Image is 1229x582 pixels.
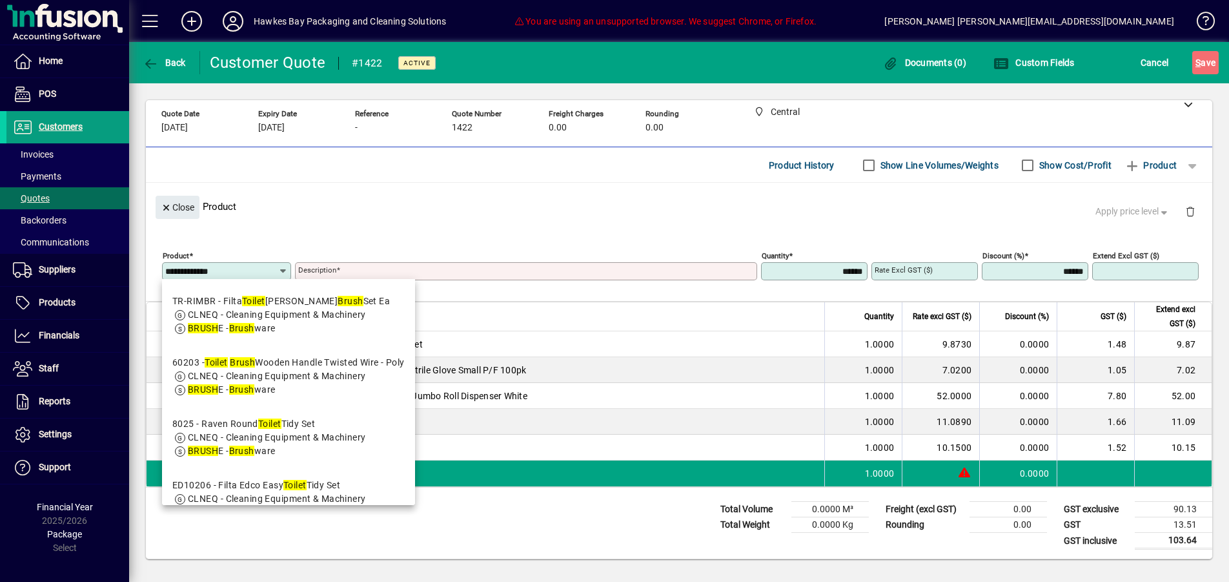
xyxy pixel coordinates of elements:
[162,346,415,407] mat-option: 60203 - Toilet Brush Wooden Handle Twisted Wire - Poly
[1101,309,1126,324] span: GST ($)
[1135,502,1212,517] td: 90.13
[910,364,971,377] div: 7.0200
[979,357,1057,383] td: 0.0000
[6,143,129,165] a: Invoices
[13,149,54,160] span: Invoices
[514,16,817,26] span: You are using an unsupported browser. We suggest Chrome, or Firefox.
[1134,331,1212,357] td: 9.87
[910,415,971,428] div: 11.0890
[645,123,664,133] span: 0.00
[188,323,275,333] span: E - ware
[1093,251,1159,260] mat-label: Extend excl GST ($)
[879,502,970,517] td: Freight (excl GST)
[1057,517,1135,533] td: GST
[1187,3,1213,45] a: Knowledge Base
[283,480,307,490] em: Toilet
[39,88,56,99] span: POS
[6,419,129,451] a: Settings
[970,502,1047,517] td: 0.00
[879,51,970,74] button: Documents (0)
[910,338,971,351] div: 9.8730
[1134,357,1212,383] td: 7.02
[13,171,61,182] span: Payments
[352,53,382,74] div: #1422
[1195,52,1215,73] span: ave
[47,529,82,539] span: Package
[1137,51,1172,74] button: Cancel
[865,338,895,351] span: 1.0000
[188,446,218,456] em: BRUSH
[162,284,415,346] mat-option: TR-RIMBR - Filta Toilet Tidy Rim Brush Set Ea
[39,297,76,307] span: Products
[6,209,129,231] a: Backorders
[39,330,79,340] span: Financials
[769,155,835,176] span: Product History
[139,51,189,74] button: Back
[882,57,966,68] span: Documents (0)
[188,384,275,395] span: E - ware
[229,384,254,395] em: Brush
[6,165,129,187] a: Payments
[865,364,895,377] span: 1.0000
[6,452,129,484] a: Support
[258,123,285,133] span: [DATE]
[6,231,129,253] a: Communications
[171,10,212,33] button: Add
[1134,435,1212,461] td: 10.15
[549,123,567,133] span: 0.00
[1057,409,1134,435] td: 1.66
[163,251,189,260] mat-label: Product
[39,396,70,406] span: Reports
[1175,205,1206,217] app-page-header-button: Delete
[229,323,254,333] em: Brush
[864,309,894,324] span: Quantity
[308,390,527,402] span: [PERSON_NAME] Double Jumbo Roll Dispenser White
[188,309,366,320] span: CLNEQ - Cleaning Equipment & Machinery
[13,215,66,225] span: Backorders
[970,517,1047,533] td: 0.00
[878,159,999,172] label: Show Line Volumes/Weights
[355,123,358,133] span: -
[162,468,415,530] mat-option: ED10206 - Filta Edco Easy Toilet Tidy Set
[6,45,129,78] a: Home
[229,446,254,456] em: Brush
[188,494,366,504] span: CLNEQ - Cleaning Equipment & Machinery
[129,51,200,74] app-page-header-button: Back
[6,320,129,352] a: Financials
[230,357,255,368] em: Brush
[1175,196,1206,227] button: Delete
[242,296,265,306] em: Toilet
[172,417,366,431] div: 8025 - Raven Round Tidy Set
[913,309,971,324] span: Rate excl GST ($)
[6,187,129,209] a: Quotes
[1095,205,1170,218] span: Apply price level
[143,57,186,68] span: Back
[764,154,840,177] button: Product History
[39,363,59,373] span: Staff
[910,441,971,454] div: 10.1500
[762,251,789,260] mat-label: Quantity
[39,121,83,132] span: Customers
[13,237,89,247] span: Communications
[979,331,1057,357] td: 0.0000
[879,517,970,533] td: Rounding
[1195,57,1201,68] span: S
[979,435,1057,461] td: 0.0000
[39,429,72,439] span: Settings
[865,441,895,454] span: 1.0000
[298,265,336,275] mat-label: Description
[1192,51,1219,74] button: Save
[205,357,228,368] em: Toilet
[162,407,415,468] mat-option: 8025 - Raven Round Toilet Tidy Set
[990,51,1078,74] button: Custom Fields
[254,11,447,32] div: Hawkes Bay Packaging and Cleaning Solutions
[172,295,390,308] div: TR-RIMBR - Filta [PERSON_NAME] Set Ea
[1143,302,1195,331] span: Extend excl GST ($)
[188,323,218,333] em: BRUSH
[875,265,933,275] mat-label: Rate excl GST ($)
[39,56,63,66] span: Home
[1135,517,1212,533] td: 13.51
[1135,533,1212,549] td: 103.64
[1057,533,1135,549] td: GST inclusive
[161,123,188,133] span: [DATE]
